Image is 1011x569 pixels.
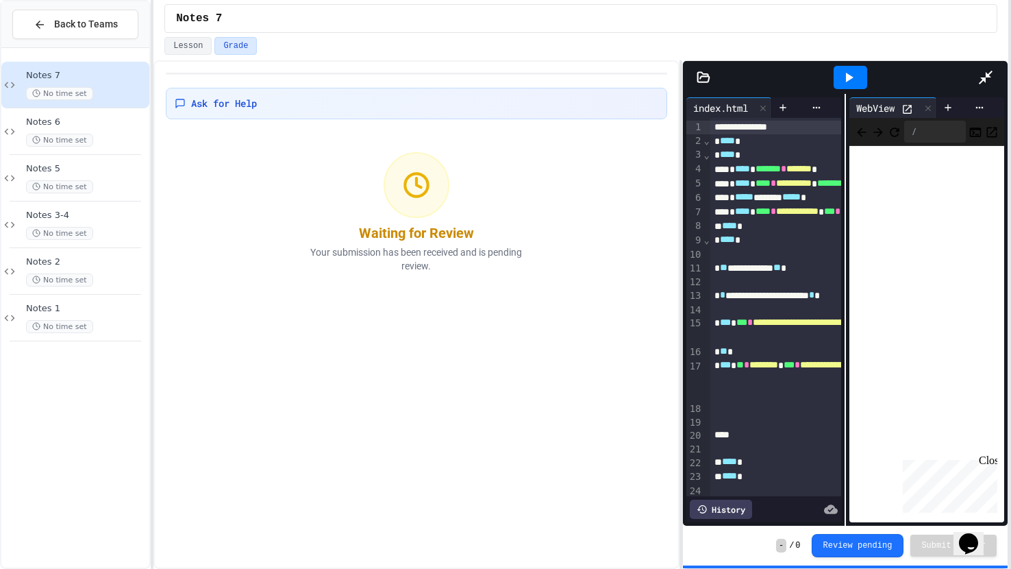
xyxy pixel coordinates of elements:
div: 4 [686,162,703,177]
div: 15 [686,317,703,346]
p: Your submission has been received and is pending review. [293,245,540,273]
div: WebView [849,97,937,118]
span: No time set [26,320,93,333]
div: 2 [686,134,703,149]
div: 5 [686,177,703,191]
div: 21 [686,443,703,457]
button: Review pending [812,534,904,557]
button: Refresh [888,123,901,140]
div: 14 [686,304,703,317]
div: Waiting for Review [359,223,474,243]
div: 13 [686,289,703,304]
iframe: chat widget [897,455,997,513]
span: 0 [795,540,800,551]
div: WebView [849,101,901,115]
span: Fold line [703,135,710,146]
span: Ask for Help [191,97,257,110]
span: Back to Teams [54,17,118,32]
span: - [776,539,786,553]
div: 7 [686,206,703,220]
span: No time set [26,180,93,193]
button: Lesson [164,37,212,55]
div: 9 [686,234,703,248]
span: Notes 2 [26,256,147,268]
span: Fold line [703,149,710,160]
div: Chat with us now!Close [5,5,95,87]
span: Notes 7 [26,70,147,82]
span: No time set [26,134,93,147]
div: 12 [686,276,703,289]
div: 24 [686,485,703,498]
div: History [690,500,752,519]
span: Notes 7 [176,10,222,27]
span: No time set [26,87,93,100]
div: 3 [686,148,703,162]
div: 17 [686,360,703,402]
div: index.html [686,101,755,115]
div: index.html [686,97,772,118]
iframe: Web Preview [849,146,1004,523]
div: 8 [686,219,703,234]
span: No time set [26,274,93,287]
div: 19 [686,416,703,430]
span: Notes 5 [26,163,147,175]
div: / [904,121,966,143]
div: 11 [686,262,703,276]
div: 10 [686,248,703,262]
span: Fold line [703,234,710,245]
span: Forward [871,123,885,140]
span: / [789,540,794,551]
span: No time set [26,227,93,240]
span: Back [855,123,869,140]
button: Submit Answer [910,535,997,557]
div: 6 [686,191,703,206]
div: 23 [686,470,703,485]
div: 22 [686,457,703,471]
div: 20 [686,429,703,443]
button: Console [969,123,982,140]
span: Notes 1 [26,303,147,315]
button: Back to Teams [12,10,138,39]
span: Submit Answer [921,540,986,551]
button: Open in new tab [985,123,999,140]
button: Grade [214,37,257,55]
span: Notes 6 [26,117,147,128]
span: Notes 3-4 [26,210,147,221]
div: 16 [686,346,703,360]
div: 18 [686,402,703,416]
div: 1 [686,121,703,134]
iframe: chat widget [953,514,997,555]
